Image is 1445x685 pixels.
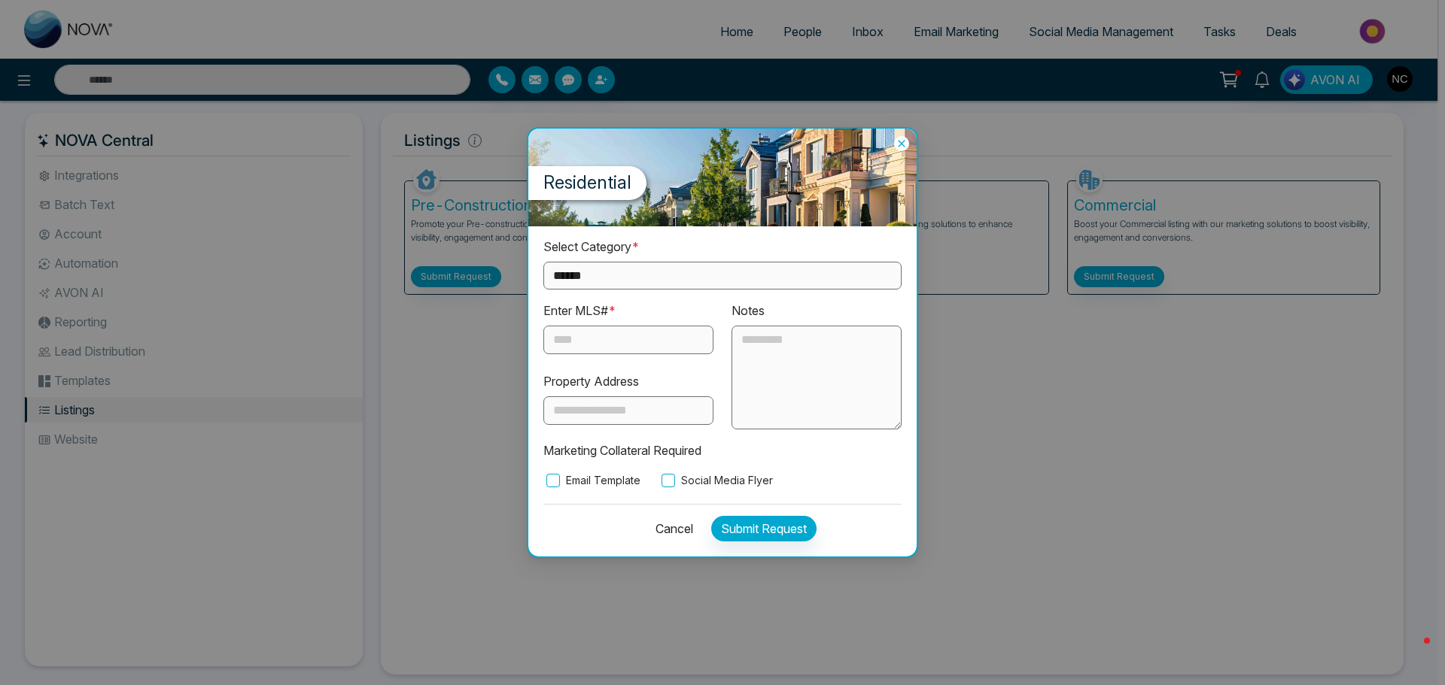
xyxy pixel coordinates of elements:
label: Email Template [543,472,640,489]
label: Residential [528,166,646,200]
input: Email Template [546,474,560,487]
label: Social Media Flyer [659,472,773,489]
p: Marketing Collateral Required [543,441,902,460]
label: Notes [732,302,765,320]
iframe: Intercom live chat [1394,634,1430,670]
label: Select Category [543,238,640,256]
label: Property Address [543,372,639,391]
label: Enter MLS# [543,302,616,320]
input: Social Media Flyer [662,474,675,487]
button: Cancel [646,516,693,541]
button: Submit Request [711,516,817,541]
